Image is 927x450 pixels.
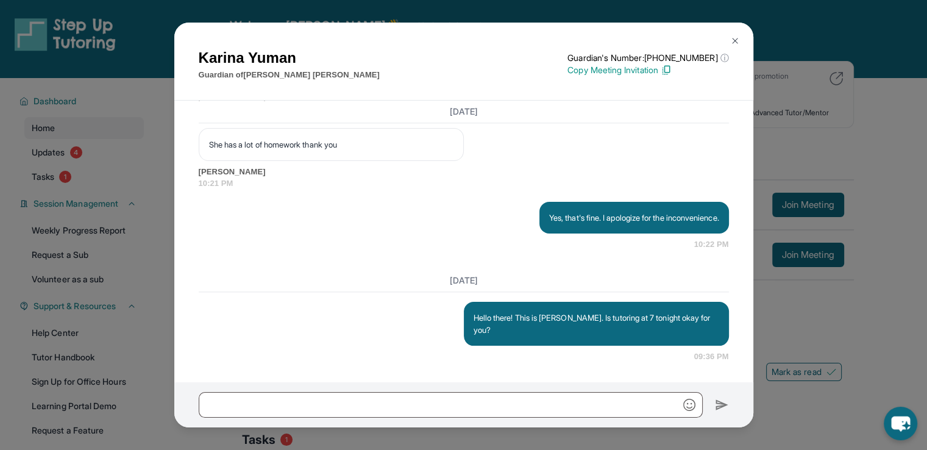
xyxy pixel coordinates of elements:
span: [PERSON_NAME] [199,166,729,178]
span: ⓘ [720,52,728,64]
button: chat-button [884,407,917,440]
img: Copy Icon [661,65,672,76]
span: 09:36 PM [694,351,729,363]
img: Send icon [715,398,729,412]
p: She has a lot of homework thank you [209,138,453,151]
h1: Karina Yuman [199,47,380,69]
span: 10:21 PM [199,177,729,190]
p: Yes, that's fine. I apologize for the inconvenience. [549,212,719,224]
h3: [DATE] [199,105,729,118]
h3: [DATE] [199,274,729,287]
span: 10:22 PM [694,238,729,251]
p: Copy Meeting Invitation [567,64,728,76]
p: Guardian of [PERSON_NAME] [PERSON_NAME] [199,69,380,81]
p: Hello there! This is [PERSON_NAME]. Is tutoring at 7 tonight okay for you? [474,312,719,336]
p: Guardian's Number: [PHONE_NUMBER] [567,52,728,64]
img: Close Icon [730,36,740,46]
img: Emoji [683,399,695,411]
